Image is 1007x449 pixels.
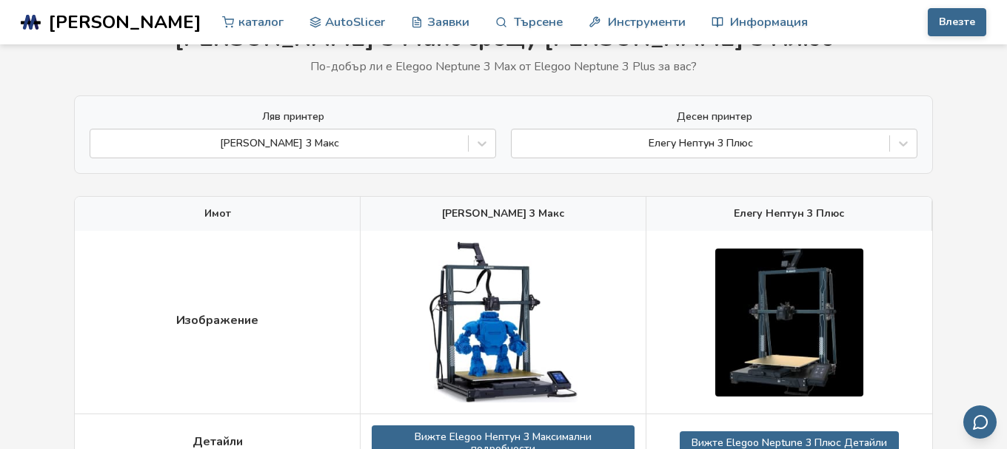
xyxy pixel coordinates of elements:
input: Елегу Нептун 3 Плюс [519,138,522,149]
button: Влезте [928,8,986,36]
img: Елегу Нептун 3 Плюс [715,249,863,396]
img: Елегу Нептун 3 Макс [429,242,578,402]
span: Изображение [176,314,258,327]
span: [PERSON_NAME] [48,12,201,33]
span: Елегу Нептун 3 Плюс [734,208,844,220]
span: Детайли [193,435,243,448]
input: [PERSON_NAME] 3 Макс [98,138,101,149]
button: Изпращане на обратна връзка по имейл [963,405,997,439]
label: Десен принтер [511,111,917,123]
label: Ляв принтер [90,111,496,123]
span: Имот [204,208,231,220]
span: [PERSON_NAME] 3 Макс [442,208,564,220]
h1: [PERSON_NAME] 3 Макс срещу [PERSON_NAME] 3 Плюс [74,25,933,53]
p: По-добър ли е Elegoo Neptune 3 Max от Elegoo Neptune 3 Plus за вас? [74,60,933,73]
